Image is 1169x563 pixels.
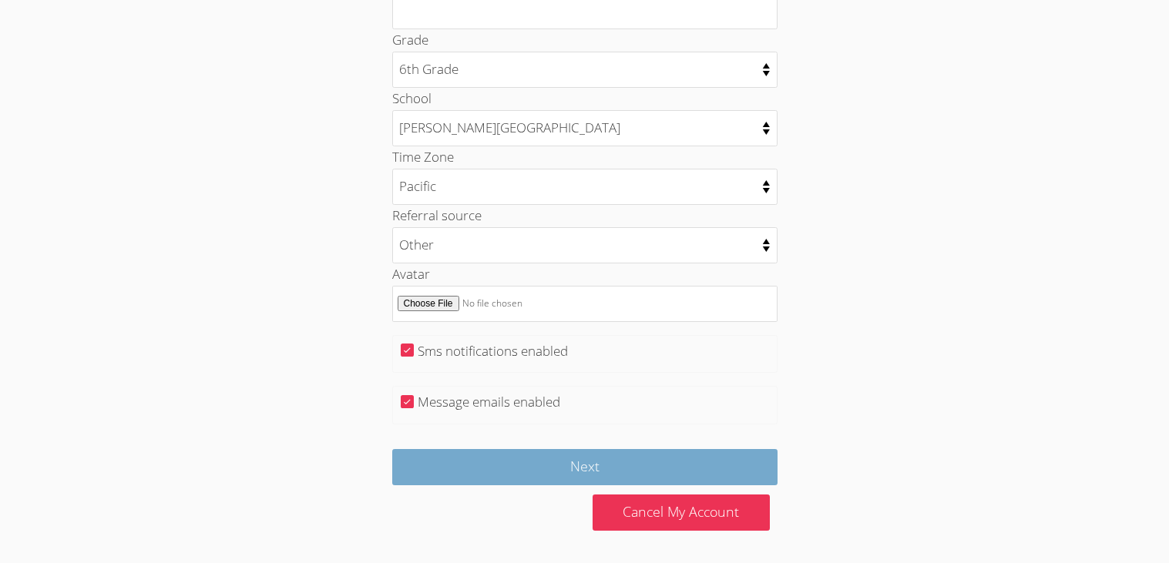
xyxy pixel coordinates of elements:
[392,265,430,283] label: Avatar
[593,494,770,531] a: Cancel My Account
[392,31,428,49] label: Grade
[392,206,482,224] label: Referral source
[418,393,560,411] label: Message emails enabled
[392,148,454,166] label: Time Zone
[392,449,778,485] input: Next
[392,89,432,107] label: School
[418,342,568,360] label: Sms notifications enabled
